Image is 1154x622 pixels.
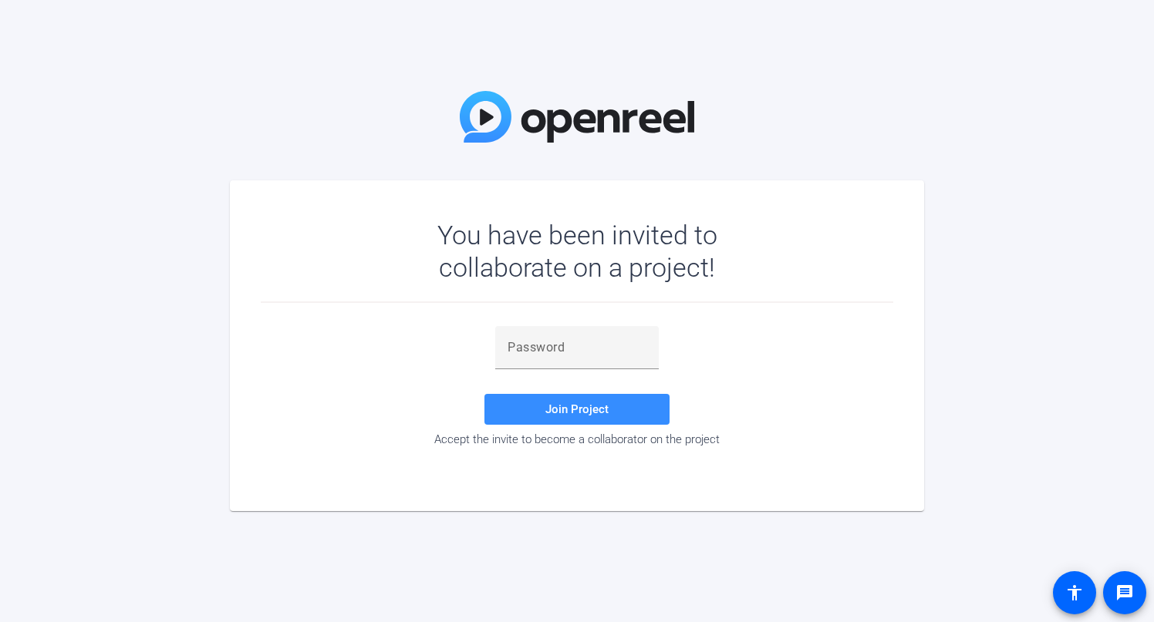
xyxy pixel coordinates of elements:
[508,338,646,357] input: Password
[261,432,893,446] div: Accept the invite to become a collaborator on the project
[1115,583,1134,602] mat-icon: message
[393,219,762,284] div: You have been invited to collaborate on a project!
[460,91,694,143] img: OpenReel Logo
[484,394,670,425] button: Join Project
[1065,583,1084,602] mat-icon: accessibility
[545,402,609,416] span: Join Project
